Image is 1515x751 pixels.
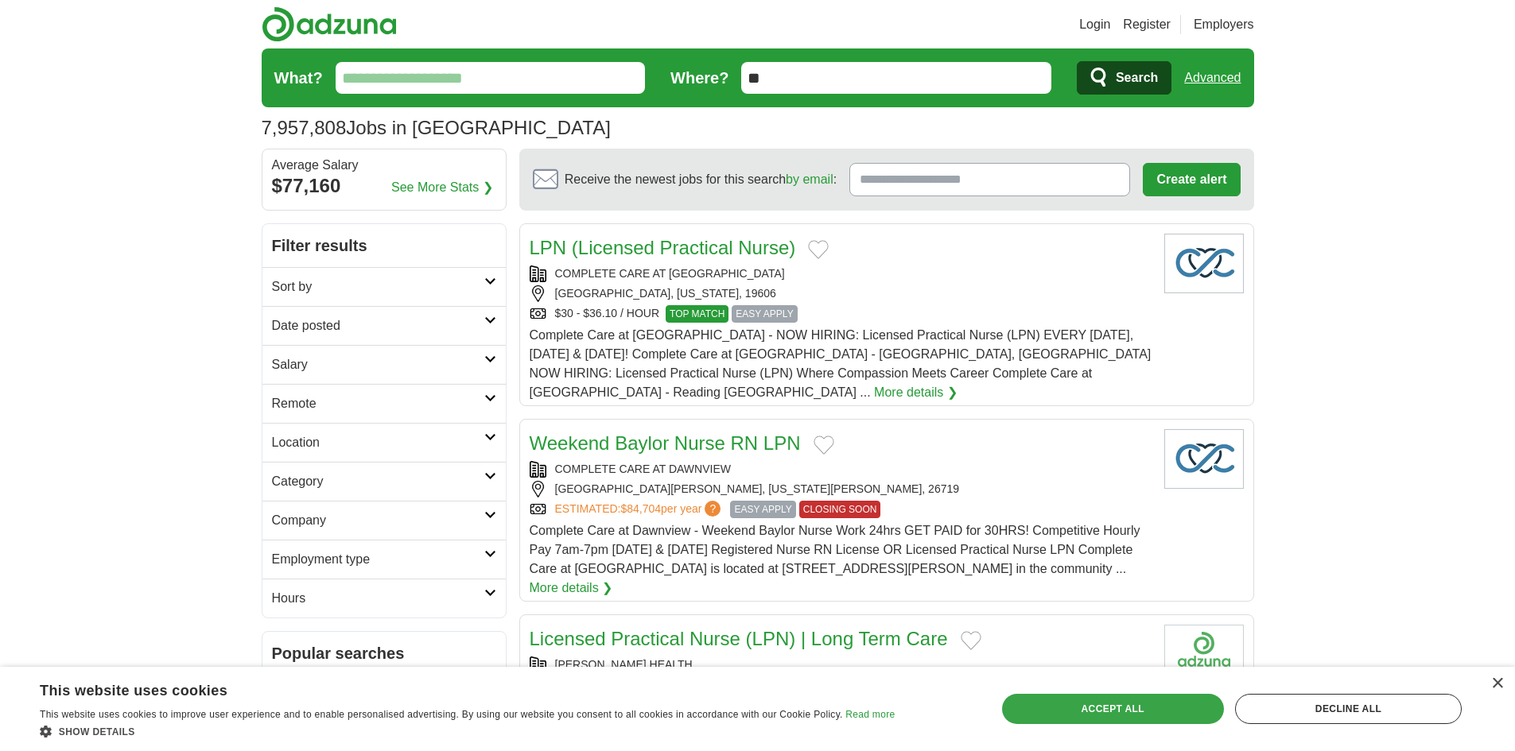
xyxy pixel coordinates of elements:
div: [PERSON_NAME] HEALTH [530,656,1152,673]
div: $30 - $36.10 / HOUR [530,305,1152,323]
span: Show details [59,726,135,737]
a: Advanced [1184,62,1241,94]
a: Company [262,501,506,540]
a: Hours [262,579,506,617]
span: Complete Care at Dawnview - Weekend Baylor Nurse Work 24hrs GET PAID for 30HRS! Competitive Hourl... [530,524,1140,575]
h2: Date posted [272,316,484,335]
a: More details ❯ [530,579,613,598]
span: This website uses cookies to improve user experience and to enable personalised advertising. By u... [40,709,843,720]
a: Register [1123,15,1171,34]
a: Weekend Baylor Nurse RN LPN [530,432,801,454]
div: COMPLETE CARE AT [GEOGRAPHIC_DATA] [530,265,1152,282]
span: ? [705,501,721,517]
a: Category [262,462,506,501]
div: Close [1491,678,1503,690]
div: [GEOGRAPHIC_DATA], [US_STATE], 19606 [530,285,1152,302]
h2: Sort by [272,277,484,296]
a: Sort by [262,267,506,306]
a: See More Stats ❯ [391,178,493,197]
a: Salary [262,345,506,384]
h2: Salary [272,355,484,374]
h2: Location [272,433,484,452]
button: Create alert [1143,163,1240,196]
a: by email [786,172,833,186]
a: LPN (Licensed Practical Nurse) [530,237,796,258]
span: Search [1116,62,1158,94]
div: This website uses cookies [40,676,855,700]
span: CLOSING SOON [799,501,881,518]
span: 7,957,808 [262,114,347,142]
span: EASY APPLY [730,501,795,518]
div: Accept all [1002,694,1224,724]
a: Employment type [262,540,506,579]
span: Complete Care at [GEOGRAPHIC_DATA] - NOW HIRING: Licensed Practical Nurse (LPN) EVERY [DATE], [DA... [530,328,1152,399]
button: Add to favorite jobs [814,436,834,455]
h2: Hours [272,589,484,608]
div: COMPLETE CARE AT DAWNVIEW [530,461,1152,478]
a: Login [1079,15,1110,34]
h1: Jobs in [GEOGRAPHIC_DATA] [262,117,611,138]
a: Licensed Practical Nurse (LPN) | Long Term Care [530,628,948,649]
h2: Filter results [262,224,506,267]
label: Where? [670,66,728,90]
a: Employers [1194,15,1254,34]
div: Show details [40,723,895,739]
a: Location [262,423,506,462]
h2: Remote [272,394,484,413]
h2: Category [272,472,484,491]
a: ESTIMATED:$84,704per year? [555,501,724,518]
a: Date posted [262,306,506,345]
a: More details ❯ [874,383,958,402]
span: Receive the newest jobs for this search : [565,170,837,189]
h2: Popular searches [272,641,496,665]
a: Remote [262,384,506,423]
img: Company logo [1164,625,1244,684]
span: TOP MATCH [666,305,728,323]
div: [GEOGRAPHIC_DATA][PERSON_NAME], [US_STATE][PERSON_NAME], 26719 [530,481,1152,497]
img: Adzuna logo [262,6,397,42]
a: Read more, opens a new window [845,709,895,720]
span: $84,704 [620,502,661,515]
img: Company logo [1164,429,1244,489]
div: $77,160 [272,172,496,200]
div: Average Salary [272,159,496,172]
div: Decline all [1235,694,1462,724]
h2: Employment type [272,550,484,569]
button: Add to favorite jobs [961,631,981,650]
label: What? [274,66,323,90]
button: Search [1077,61,1171,95]
span: EASY APPLY [732,305,797,323]
h2: Company [272,511,484,530]
button: Add to favorite jobs [808,240,829,259]
img: Company logo [1164,234,1244,293]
